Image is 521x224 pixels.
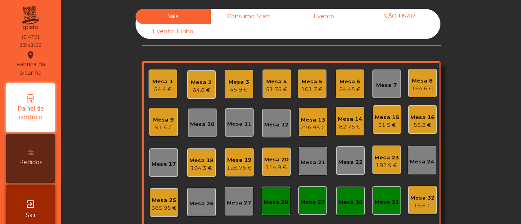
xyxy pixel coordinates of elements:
[20,4,40,33] img: qpiato
[211,9,286,24] div: Consumo Staff
[136,9,211,24] div: Sala
[152,85,173,94] div: 54.4 €
[338,198,363,207] div: Mesa 30
[286,9,361,24] div: Evento
[227,120,252,128] div: Mesa 11
[339,85,361,94] div: 54.45 €
[8,104,53,122] span: Painel de controlo
[300,198,325,206] div: Mesa 29
[227,156,252,164] div: Mesa 19
[375,121,399,129] div: 51.5 €
[374,161,399,170] div: 182.9 €
[361,9,437,24] div: NÃO USAR
[151,196,177,204] div: Mesa 25
[410,121,435,129] div: 55.2 €
[410,202,435,210] div: 16.6 €
[301,159,325,167] div: Mesa 21
[228,86,249,94] div: 45.9 €
[22,33,39,41] div: [DATE]
[300,124,326,132] div: 276.95 €
[375,113,399,122] div: Mesa 15
[227,199,251,207] div: Mesa 27
[410,113,435,122] div: Mesa 16
[301,85,323,94] div: 101.7 €
[412,77,433,85] div: Mesa 8
[191,86,212,94] div: 64.8 €
[152,78,173,86] div: Mesa 1
[338,115,362,123] div: Mesa 14
[153,116,174,124] div: Mesa 9
[227,164,252,172] div: 126.75 €
[264,121,289,129] div: Mesa 12
[374,198,399,206] div: Mesa 31
[151,160,176,168] div: Mesa 17
[26,50,35,60] i: location_on
[7,50,55,77] div: Fabrica da picanha
[189,157,214,165] div: Mesa 18
[338,123,362,131] div: 82.75 €
[153,124,174,132] div: 51.6 €
[300,116,326,124] div: Mesa 13
[26,199,35,209] i: exit_to_app
[189,164,214,172] div: 194.3 €
[228,78,249,86] div: Mesa 3
[20,41,42,49] div: 13:41:52
[266,78,287,86] div: Mesa 4
[412,85,433,93] div: 164.6 €
[136,24,211,39] div: Evento Junho
[410,158,434,166] div: Mesa 24
[264,163,289,172] div: 114.9 €
[190,120,215,128] div: Mesa 10
[19,158,42,167] span: Pedidos
[339,78,361,86] div: Mesa 6
[264,156,289,164] div: Mesa 20
[26,211,36,220] span: Sair
[151,204,177,212] div: 385.95 €
[338,158,363,166] div: Mesa 22
[189,200,214,208] div: Mesa 26
[374,154,399,162] div: Mesa 23
[266,85,287,94] div: 51.75 €
[301,78,323,86] div: Mesa 5
[191,78,212,87] div: Mesa 2
[264,198,288,207] div: Mesa 28
[410,194,435,202] div: Mesa 32
[376,81,397,89] div: Mesa 7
